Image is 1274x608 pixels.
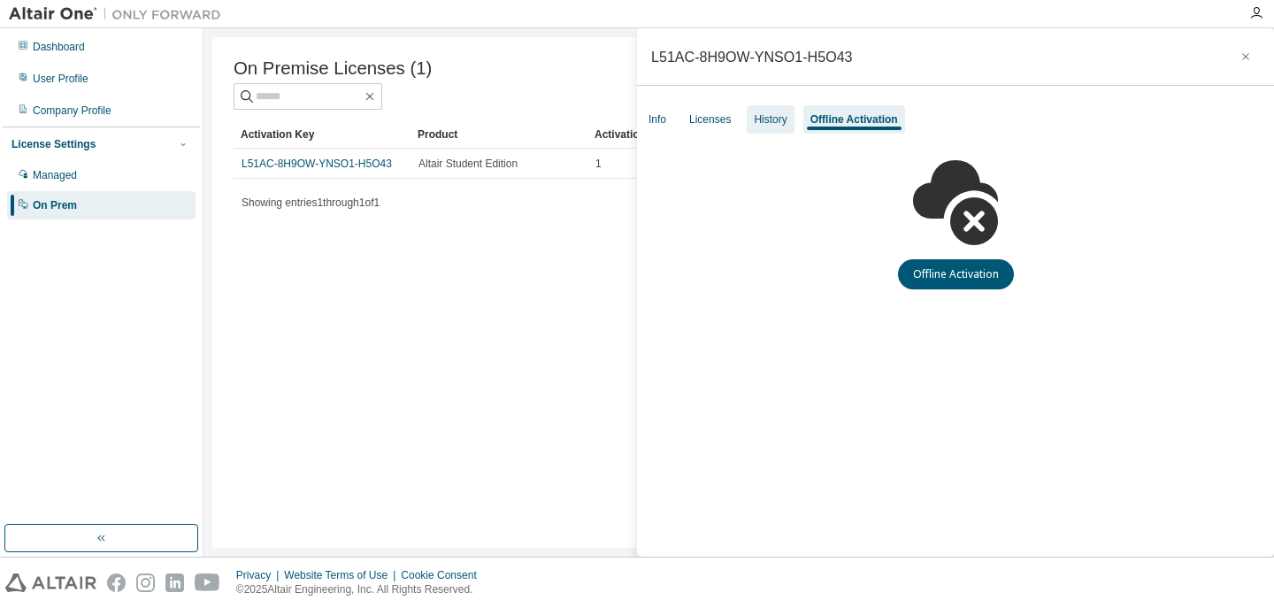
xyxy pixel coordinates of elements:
[12,137,96,151] div: License Settings
[241,120,403,149] div: Activation Key
[195,573,220,592] img: youtube.svg
[418,120,580,149] div: Product
[242,196,380,209] span: Showing entries 1 through 1 of 1
[33,198,77,212] div: On Prem
[401,568,487,582] div: Cookie Consent
[33,104,111,118] div: Company Profile
[418,157,518,171] span: Altair Student Edition
[651,50,853,64] div: L51AC-8H9OW-YNSO1-H5O43
[136,573,155,592] img: instagram.svg
[234,58,432,79] span: On Premise Licenses (1)
[236,568,284,582] div: Privacy
[649,112,666,127] div: Info
[242,158,392,170] a: L51AC-8H9OW-YNSO1-H5O43
[33,72,88,86] div: User Profile
[236,582,487,597] p: © 2025 Altair Engineering, Inc. All Rights Reserved.
[595,120,757,149] div: Activation Allowed
[33,40,85,54] div: Dashboard
[33,168,77,182] div: Managed
[165,573,184,592] img: linkedin.svg
[5,573,96,592] img: altair_logo.svg
[9,5,230,23] img: Altair One
[754,112,787,127] div: History
[284,568,401,582] div: Website Terms of Use
[689,112,731,127] div: Licenses
[595,157,602,171] span: 1
[810,112,898,127] div: Offline Activation
[107,573,126,592] img: facebook.svg
[898,259,1014,289] button: Offline Activation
